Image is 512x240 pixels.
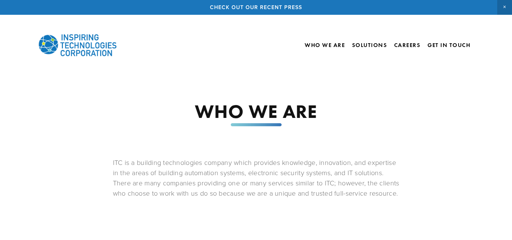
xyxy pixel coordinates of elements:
a: Who We Are [305,39,345,52]
img: Inspiring Technologies Corp – A Building Technologies Company [38,28,117,62]
a: Careers [394,39,421,52]
h1: WHO WE ARE [113,102,399,121]
a: Get In Touch [427,39,470,52]
p: ITC is a building technologies company which provides knowledge, innovation, and expertise in the... [113,157,399,198]
a: Solutions [352,42,387,49]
